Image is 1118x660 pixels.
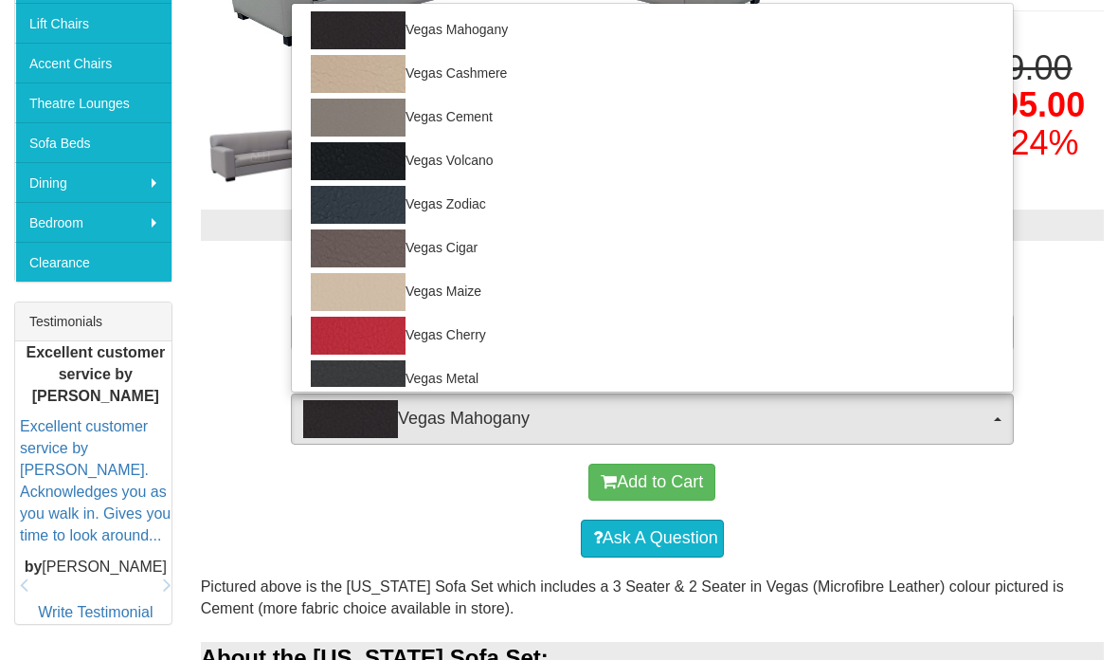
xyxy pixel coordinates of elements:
img: Vegas Maize [311,273,406,311]
img: Vegas Zodiac [311,186,406,224]
img: Vegas Cherry [311,317,406,355]
a: Vegas Mahogany [292,9,1013,52]
img: Vegas Cashmere [311,55,406,93]
img: Vegas Mahogany [311,11,406,49]
a: Vegas Cherry [292,314,1013,357]
img: Vegas Cement [311,99,406,137]
img: Vegas Metal [311,360,406,398]
a: Vegas Cashmere [292,52,1013,96]
a: Vegas Maize [292,270,1013,314]
a: Vegas Cigar [292,227,1013,270]
a: Vegas Cement [292,96,1013,139]
a: Vegas Metal [292,357,1013,401]
a: Vegas Volcano [292,139,1013,183]
a: Vegas Zodiac [292,183,1013,227]
img: Vegas Volcano [311,142,406,180]
img: Vegas Cigar [311,229,406,267]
